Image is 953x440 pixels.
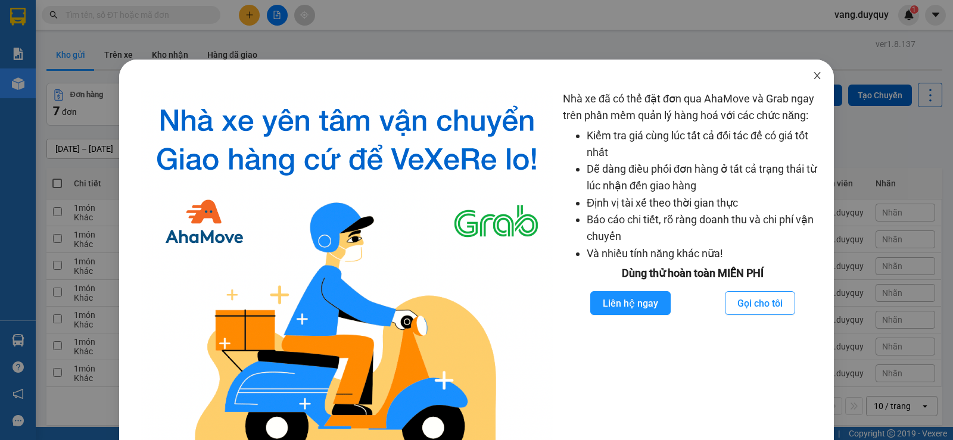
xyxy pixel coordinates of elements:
[563,265,822,282] div: Dùng thử hoàn toàn MIỄN PHÍ
[587,211,822,245] li: Báo cáo chi tiết, rõ ràng doanh thu và chi phí vận chuyển
[587,245,822,262] li: Và nhiều tính năng khác nữa!
[801,60,834,93] button: Close
[603,296,658,311] span: Liên hệ ngay
[587,127,822,161] li: Kiểm tra giá cùng lúc tất cả đối tác để có giá tốt nhất
[587,161,822,195] li: Dễ dàng điều phối đơn hàng ở tất cả trạng thái từ lúc nhận đến giao hàng
[725,291,795,315] button: Gọi cho tôi
[812,71,822,80] span: close
[590,291,671,315] button: Liên hệ ngay
[737,296,783,311] span: Gọi cho tôi
[587,195,822,211] li: Định vị tài xế theo thời gian thực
